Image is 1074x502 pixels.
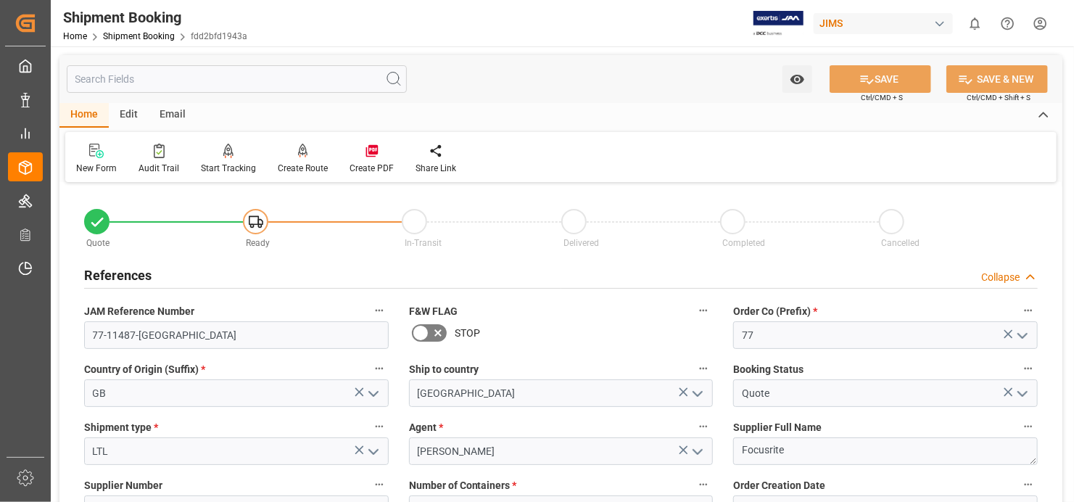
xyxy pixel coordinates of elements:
span: Order Co (Prefix) [733,304,817,319]
button: Country of Origin (Suffix) * [370,359,389,378]
button: open menu [361,440,383,463]
img: Exertis%20JAM%20-%20Email%20Logo.jpg_1722504956.jpg [753,11,804,36]
span: Booking Status [733,362,804,377]
input: Search Fields [67,65,407,93]
div: Collapse [981,270,1020,285]
button: open menu [686,440,708,463]
button: SAVE & NEW [946,65,1048,93]
button: Help Center [991,7,1024,40]
div: Create PDF [350,162,394,175]
span: Shipment type [84,420,158,435]
div: Edit [109,103,149,128]
button: open menu [361,382,383,405]
span: STOP [455,326,480,341]
span: Ready [246,238,270,248]
input: Type to search/select [84,379,389,407]
textarea: Focusrite [733,437,1038,465]
div: Create Route [278,162,328,175]
button: show 0 new notifications [959,7,991,40]
button: Supplier Full Name [1019,417,1038,436]
button: Order Creation Date [1019,475,1038,494]
span: Cancelled [881,238,920,248]
button: open menu [1010,382,1032,405]
button: Number of Containers * [694,475,713,494]
button: JAM Reference Number [370,301,389,320]
span: Agent [409,420,443,435]
span: F&W FLAG [409,304,458,319]
div: Audit Trail [139,162,179,175]
button: open menu [1010,324,1032,347]
div: Start Tracking [201,162,256,175]
span: Supplier Number [84,478,162,493]
button: Supplier Number [370,475,389,494]
div: JIMS [814,13,953,34]
button: F&W FLAG [694,301,713,320]
button: Shipment type * [370,417,389,436]
span: Number of Containers [409,478,517,493]
span: In-Transit [405,238,442,248]
span: JAM Reference Number [84,304,194,319]
span: Supplier Full Name [733,420,822,435]
button: open menu [782,65,812,93]
button: JIMS [814,9,959,37]
span: Delivered [563,238,599,248]
div: Shipment Booking [63,7,247,28]
span: Ctrl/CMD + Shift + S [967,92,1030,103]
button: Order Co (Prefix) * [1019,301,1038,320]
button: Ship to country [694,359,713,378]
div: Home [59,103,109,128]
a: Shipment Booking [103,31,175,41]
a: Home [63,31,87,41]
span: Ctrl/CMD + S [861,92,903,103]
div: Share Link [416,162,456,175]
span: Order Creation Date [733,478,825,493]
button: Agent * [694,417,713,436]
span: Quote [87,238,110,248]
div: New Form [76,162,117,175]
span: Ship to country [409,362,479,377]
h2: References [84,266,152,285]
div: Email [149,103,197,128]
button: Booking Status [1019,359,1038,378]
button: SAVE [830,65,931,93]
span: Country of Origin (Suffix) [84,362,205,377]
button: open menu [686,382,708,405]
span: Completed [722,238,765,248]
